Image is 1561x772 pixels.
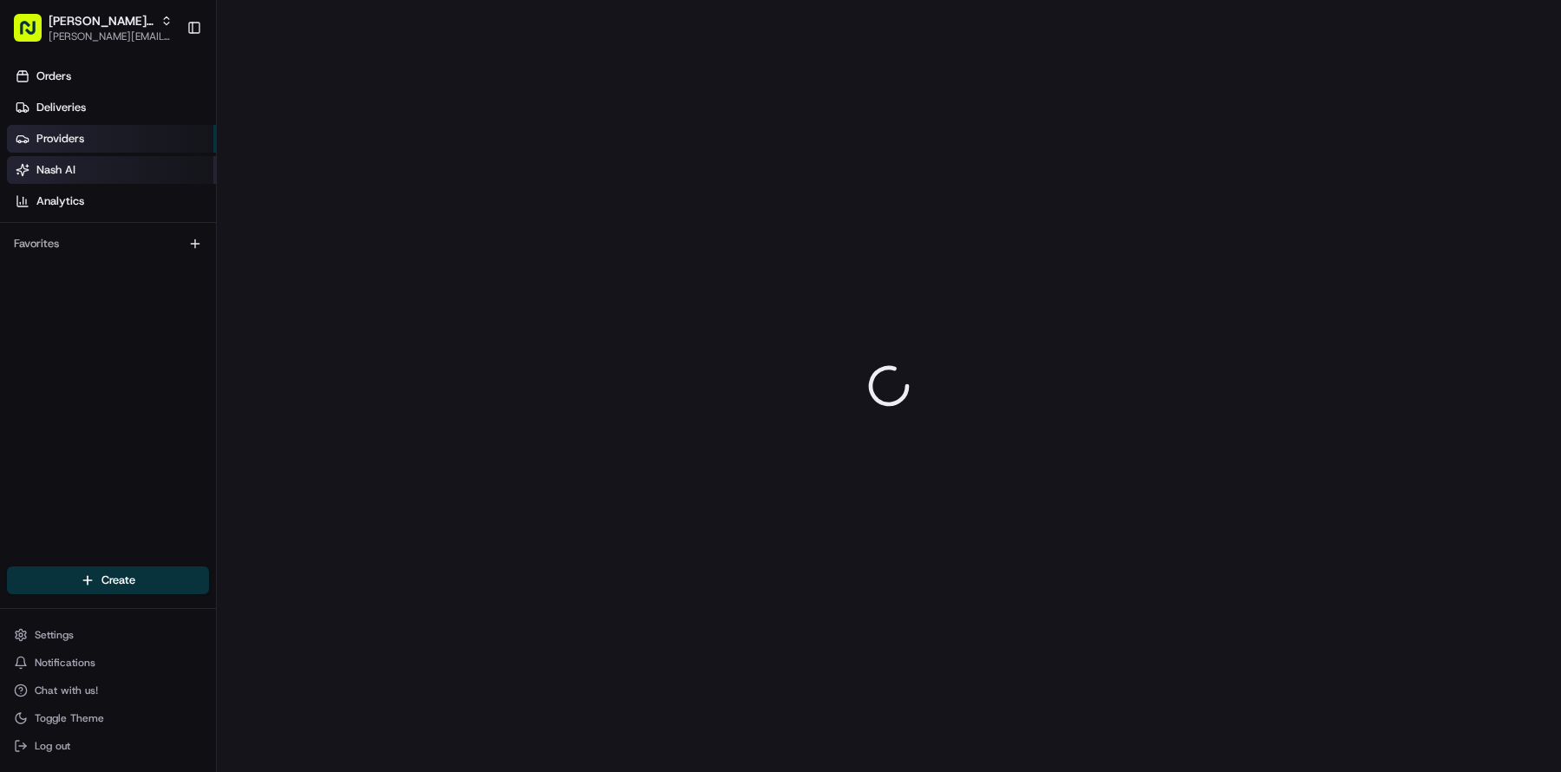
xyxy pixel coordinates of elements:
[49,12,153,29] button: [PERSON_NAME] Org
[7,230,209,258] div: Favorites
[7,651,209,675] button: Notifications
[35,628,74,642] span: Settings
[295,171,316,192] button: Start new chat
[17,69,316,97] p: Welcome 👋
[36,69,71,84] span: Orders
[101,572,135,588] span: Create
[147,253,160,267] div: 💻
[7,94,216,121] a: Deliveries
[17,166,49,197] img: 1736555255976-a54dd68f-1ca7-489b-9aae-adbdc363a1c4
[49,29,173,43] button: [PERSON_NAME][EMAIL_ADDRESS][DOMAIN_NAME]
[173,294,210,307] span: Pylon
[36,100,86,115] span: Deliveries
[7,156,216,184] a: Nash AI
[164,252,278,269] span: API Documentation
[17,17,52,52] img: Nash
[7,623,209,647] button: Settings
[7,62,216,90] a: Orders
[7,566,209,594] button: Create
[10,245,140,276] a: 📗Knowledge Base
[36,193,84,209] span: Analytics
[35,739,70,753] span: Log out
[35,252,133,269] span: Knowledge Base
[122,293,210,307] a: Powered byPylon
[36,162,75,178] span: Nash AI
[7,125,216,153] a: Providers
[59,166,284,183] div: Start new chat
[35,656,95,670] span: Notifications
[59,183,219,197] div: We're available if you need us!
[36,131,84,147] span: Providers
[35,684,98,697] span: Chat with us!
[45,112,286,130] input: Clear
[17,253,31,267] div: 📗
[7,706,209,730] button: Toggle Theme
[7,734,209,758] button: Log out
[7,187,216,215] a: Analytics
[140,245,285,276] a: 💻API Documentation
[7,7,180,49] button: [PERSON_NAME] Org[PERSON_NAME][EMAIL_ADDRESS][DOMAIN_NAME]
[35,711,104,725] span: Toggle Theme
[7,678,209,703] button: Chat with us!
